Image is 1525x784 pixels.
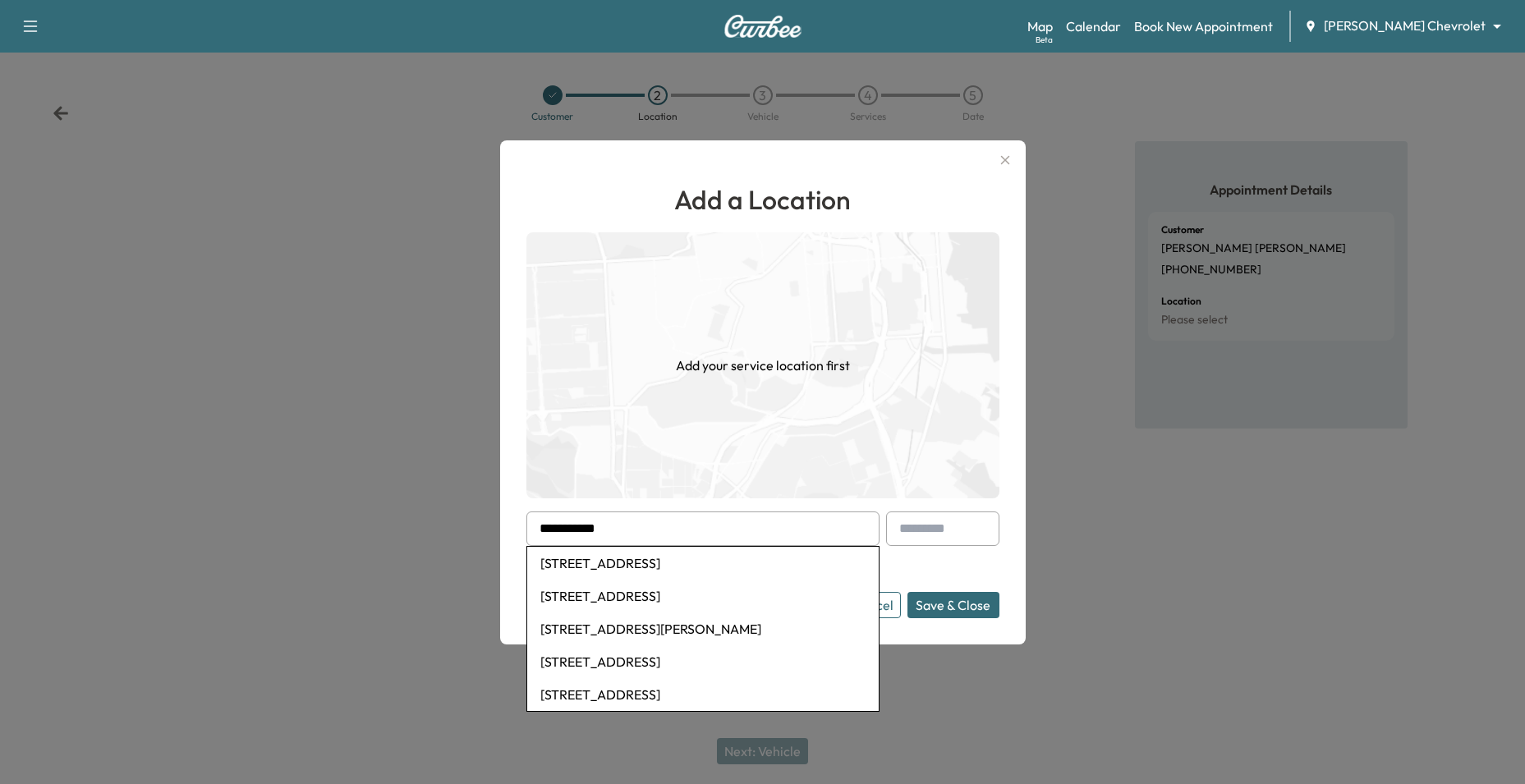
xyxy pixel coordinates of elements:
button: Save & Close [907,592,999,618]
li: [STREET_ADDRESS] [527,547,879,580]
h1: Add a Location [526,180,999,219]
li: [STREET_ADDRESS][PERSON_NAME] [527,612,879,645]
a: MapBeta [1027,16,1053,36]
a: Calendar [1066,16,1121,36]
h1: Add your service location first [676,355,850,375]
a: Book New Appointment [1134,16,1273,36]
img: empty-map-CL6vilOE.png [526,232,999,498]
span: [PERSON_NAME] Chevrolet [1324,16,1486,35]
div: Beta [1036,34,1053,46]
li: [STREET_ADDRESS] [527,580,879,612]
li: [STREET_ADDRESS] [527,645,879,678]
li: [STREET_ADDRESS] [527,678,879,711]
img: Curbee Logo [723,15,802,38]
